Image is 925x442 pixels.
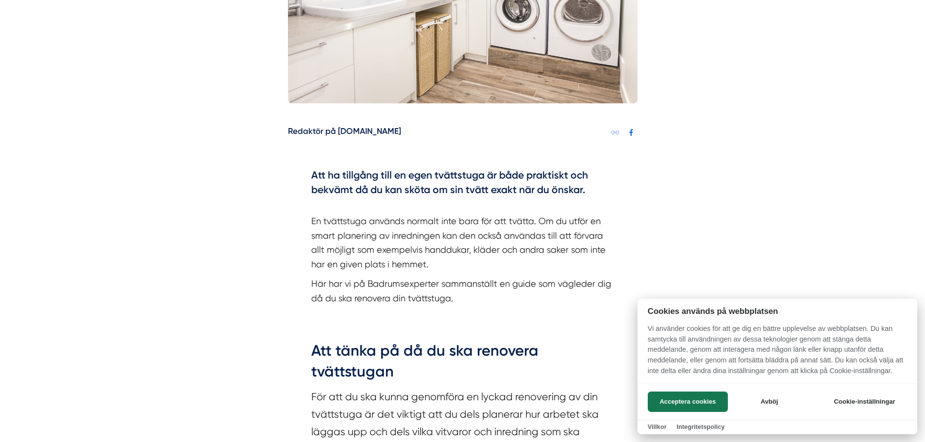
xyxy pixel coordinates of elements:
button: Cookie-inställningar [822,392,907,412]
p: Vi använder cookies för att ge dig en bättre upplevelse av webbplatsen. Du kan samtycka till anvä... [638,324,917,383]
a: Villkor [648,423,667,430]
a: Integritetspolicy [676,423,724,430]
button: Avböj [731,392,808,412]
button: Acceptera cookies [648,392,728,412]
h2: Cookies används på webbplatsen [638,307,917,316]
